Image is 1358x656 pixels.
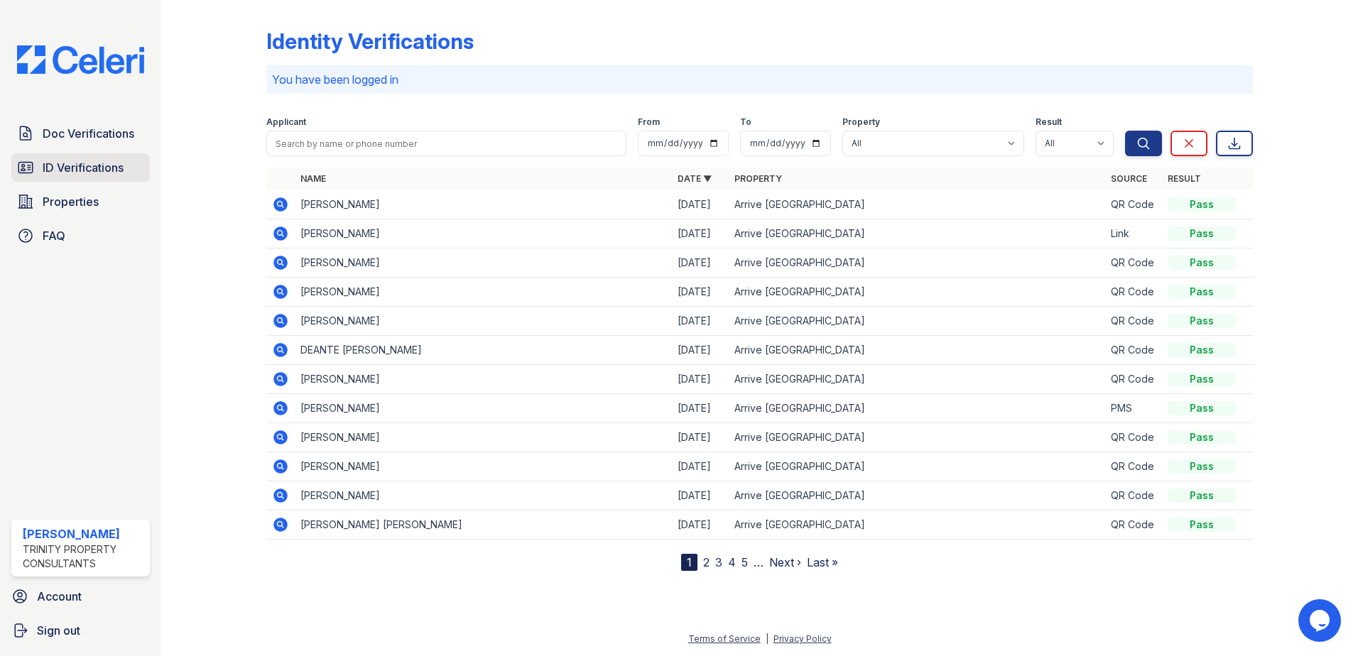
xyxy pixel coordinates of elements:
td: Arrive [GEOGRAPHIC_DATA] [729,307,1106,336]
a: Last » [807,555,838,569]
td: [DATE] [672,190,729,219]
td: Arrive [GEOGRAPHIC_DATA] [729,278,1106,307]
td: [DATE] [672,219,729,248]
td: QR Code [1105,190,1162,219]
label: To [740,116,751,128]
td: [PERSON_NAME] [295,307,672,336]
td: Arrive [GEOGRAPHIC_DATA] [729,481,1106,510]
td: [PERSON_NAME] [295,278,672,307]
a: Sign out [6,616,156,645]
label: Applicant [266,116,306,128]
td: [PERSON_NAME] [295,394,672,423]
td: [DATE] [672,394,729,423]
input: Search by name or phone number [266,131,626,156]
div: Pass [1168,314,1236,328]
a: Name [300,173,326,184]
td: [DATE] [672,452,729,481]
td: Arrive [GEOGRAPHIC_DATA] [729,365,1106,394]
span: … [754,554,764,571]
div: Pass [1168,401,1236,415]
div: Identity Verifications [266,28,474,54]
td: PMS [1105,394,1162,423]
span: Properties [43,193,99,210]
td: [PERSON_NAME] [295,190,672,219]
label: Property [842,116,880,128]
span: ID Verifications [43,159,124,176]
a: 4 [728,555,736,569]
span: Sign out [37,622,80,639]
td: [DATE] [672,481,729,510]
span: Account [37,588,82,605]
td: QR Code [1105,248,1162,278]
td: Arrive [GEOGRAPHIC_DATA] [729,423,1106,452]
span: Doc Verifications [43,125,134,142]
td: QR Code [1105,452,1162,481]
a: Date ▼ [678,173,712,184]
a: Doc Verifications [11,119,150,148]
td: [PERSON_NAME] [295,452,672,481]
div: Pass [1168,372,1236,386]
td: QR Code [1105,481,1162,510]
a: 2 [703,555,710,569]
td: [PERSON_NAME] [295,423,672,452]
a: 3 [715,555,722,569]
div: Trinity Property Consultants [23,542,144,571]
td: Arrive [GEOGRAPHIC_DATA] [729,452,1106,481]
td: Arrive [GEOGRAPHIC_DATA] [729,336,1106,365]
td: [DATE] [672,278,729,307]
td: [PERSON_NAME] [295,219,672,248]
td: Arrive [GEOGRAPHIC_DATA] [729,248,1106,278]
div: Pass [1168,518,1236,532]
td: [PERSON_NAME] [295,481,672,510]
td: Arrive [GEOGRAPHIC_DATA] [729,510,1106,540]
p: You have been logged in [272,71,1247,88]
iframe: chat widget [1298,599,1344,642]
a: Result [1168,173,1201,184]
div: Pass [1168,430,1236,444]
a: 5 [742,555,748,569]
div: [PERSON_NAME] [23,525,144,542]
div: Pass [1168,226,1236,241]
td: [PERSON_NAME] [295,365,672,394]
td: [PERSON_NAME] [295,248,672,278]
td: QR Code [1105,423,1162,452]
td: [DATE] [672,248,729,278]
td: [DATE] [672,336,729,365]
td: QR Code [1105,307,1162,336]
td: [DATE] [672,510,729,540]
td: Link [1105,219,1162,248]
div: Pass [1168,488,1236,503]
div: | [766,633,768,644]
label: Result [1036,116,1062,128]
div: Pass [1168,256,1236,270]
div: Pass [1168,285,1236,299]
a: Property [734,173,782,184]
td: Arrive [GEOGRAPHIC_DATA] [729,394,1106,423]
td: [PERSON_NAME] [PERSON_NAME] [295,510,672,540]
div: 1 [681,554,697,571]
a: FAQ [11,222,150,250]
a: Source [1111,173,1147,184]
a: Privacy Policy [773,633,832,644]
td: [DATE] [672,365,729,394]
td: QR Code [1105,510,1162,540]
img: CE_Logo_Blue-a8612792a0a2168367f1c8372b55b34899dd931a85d93a1a3d3e32e68fde9ad4.png [6,45,156,74]
td: DEANTE [PERSON_NAME] [295,336,672,365]
td: QR Code [1105,365,1162,394]
div: Pass [1168,343,1236,357]
div: Pass [1168,197,1236,212]
a: Next › [769,555,801,569]
a: Properties [11,187,150,216]
td: [DATE] [672,423,729,452]
td: QR Code [1105,278,1162,307]
span: FAQ [43,227,65,244]
a: Account [6,582,156,611]
td: QR Code [1105,336,1162,365]
div: Pass [1168,459,1236,474]
td: [DATE] [672,307,729,336]
td: Arrive [GEOGRAPHIC_DATA] [729,190,1106,219]
a: Terms of Service [688,633,761,644]
td: Arrive [GEOGRAPHIC_DATA] [729,219,1106,248]
label: From [638,116,660,128]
